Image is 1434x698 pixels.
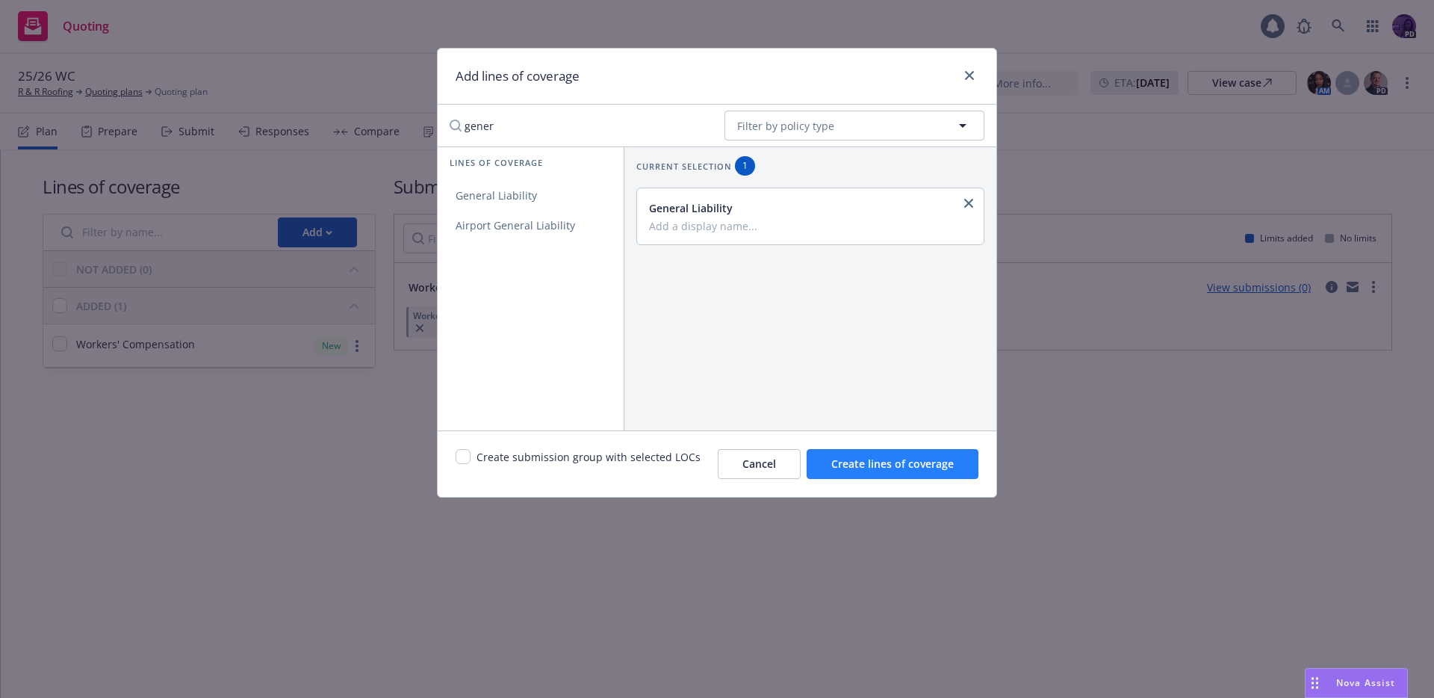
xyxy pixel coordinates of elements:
[636,160,732,173] span: Current selection
[1336,676,1395,689] span: Nova Assist
[960,194,978,212] a: close
[718,449,801,479] button: Cancel
[724,111,984,140] button: Filter by policy type
[441,111,713,140] input: Search lines of coverage...
[649,200,969,216] div: General Liability
[1305,668,1408,698] button: Nova Assist
[438,188,555,203] span: General Liability
[1306,669,1324,697] div: Drag to move
[477,449,701,479] span: Create submission group with selected LOCs
[456,67,580,86] h1: Add lines of coverage
[741,159,749,173] span: 1
[742,457,776,471] span: Cancel
[737,118,834,134] span: Filter by policy type
[807,449,978,479] button: Create lines of coverage
[960,67,978,84] a: close
[450,156,543,169] span: Lines of coverage
[649,219,969,232] input: Add a display name...
[831,457,954,471] span: Create lines of coverage
[438,218,593,232] span: Airport General Liability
